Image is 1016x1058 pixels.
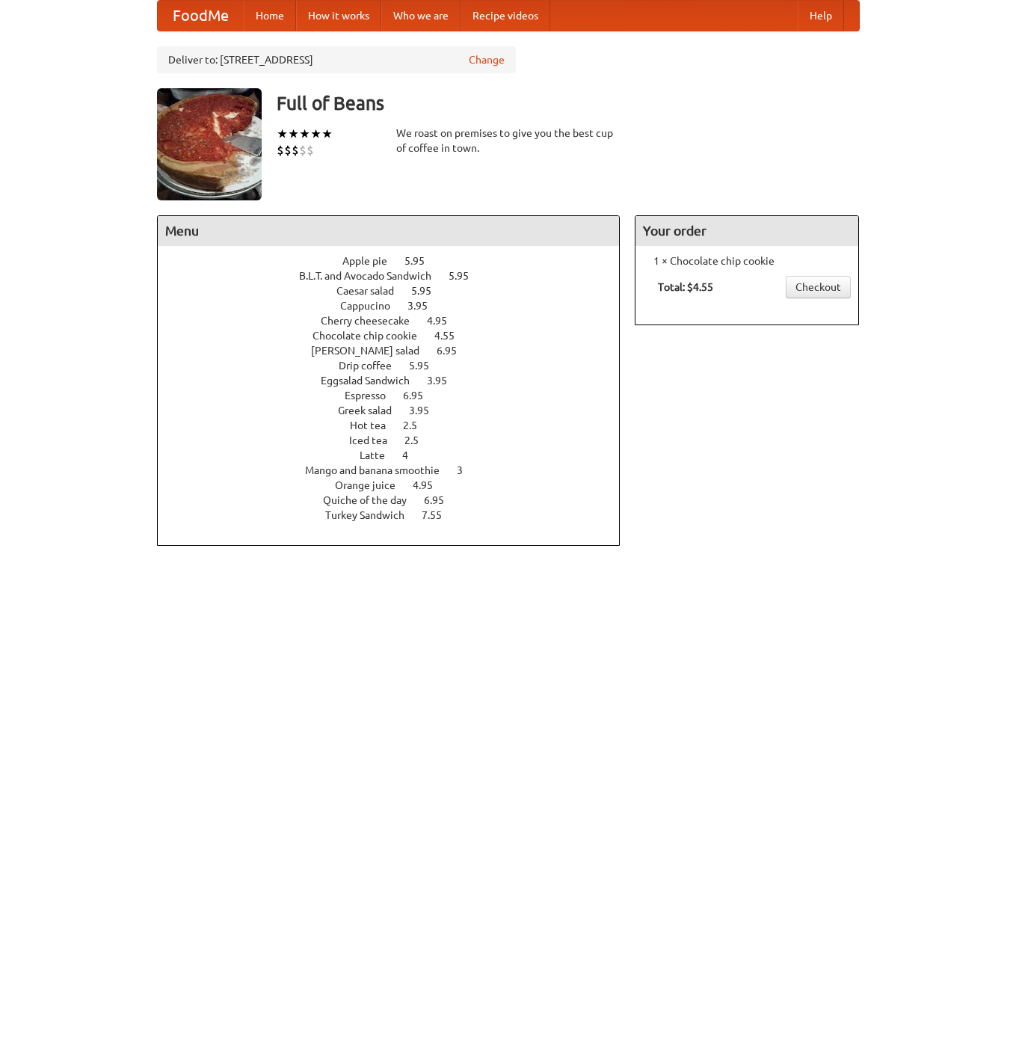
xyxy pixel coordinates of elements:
[350,419,445,431] a: Hot tea 2.5
[311,345,484,357] a: [PERSON_NAME] salad 6.95
[338,405,407,416] span: Greek salad
[409,360,444,372] span: 5.95
[342,255,452,267] a: Apple pie 5.95
[424,494,459,506] span: 6.95
[299,126,310,142] li: ★
[338,405,457,416] a: Greek salad 3.95
[339,360,407,372] span: Drip coffee
[305,464,455,476] span: Mango and banana smoothie
[350,419,401,431] span: Hot tea
[411,285,446,297] span: 5.95
[313,330,482,342] a: Chocolate chip cookie 4.55
[313,330,432,342] span: Chocolate chip cookie
[422,509,457,521] span: 7.55
[340,300,455,312] a: Cappucino 3.95
[339,360,457,372] a: Drip coffee 5.95
[321,126,333,142] li: ★
[321,375,425,387] span: Eggsalad Sandwich
[335,479,461,491] a: Orange juice 4.95
[157,46,516,73] div: Deliver to: [STREET_ADDRESS]
[158,216,620,246] h4: Menu
[284,142,292,159] li: $
[321,375,475,387] a: Eggsalad Sandwich 3.95
[336,285,459,297] a: Caesar salad 5.95
[407,300,443,312] span: 3.95
[325,509,419,521] span: Turkey Sandwich
[349,434,402,446] span: Iced tea
[396,126,621,156] div: We roast on premises to give you the best cup of coffee in town.
[158,1,244,31] a: FoodMe
[336,285,409,297] span: Caesar salad
[786,276,851,298] a: Checkout
[277,142,284,159] li: $
[404,255,440,267] span: 5.95
[403,390,438,402] span: 6.95
[469,52,505,67] a: Change
[157,88,262,200] img: angular.jpg
[461,1,550,31] a: Recipe videos
[345,390,401,402] span: Espresso
[437,345,472,357] span: 6.95
[296,1,381,31] a: How it works
[360,449,436,461] a: Latte 4
[305,464,490,476] a: Mango and banana smoothie 3
[244,1,296,31] a: Home
[277,126,288,142] li: ★
[321,315,425,327] span: Cherry cheesecake
[323,494,472,506] a: Quiche of the day 6.95
[402,449,423,461] span: 4
[349,434,446,446] a: Iced tea 2.5
[457,464,478,476] span: 3
[360,449,400,461] span: Latte
[288,126,299,142] li: ★
[292,142,299,159] li: $
[277,88,860,118] h3: Full of Beans
[299,270,446,282] span: B.L.T. and Avocado Sandwich
[325,509,469,521] a: Turkey Sandwich 7.55
[434,330,469,342] span: 4.55
[345,390,451,402] a: Espresso 6.95
[310,126,321,142] li: ★
[307,142,314,159] li: $
[323,494,422,506] span: Quiche of the day
[321,315,475,327] a: Cherry cheesecake 4.95
[299,142,307,159] li: $
[311,345,434,357] span: [PERSON_NAME] salad
[643,253,851,268] li: 1 × Chocolate chip cookie
[413,479,448,491] span: 4.95
[409,405,444,416] span: 3.95
[635,216,858,246] h4: Your order
[299,270,496,282] a: B.L.T. and Avocado Sandwich 5.95
[404,434,434,446] span: 2.5
[403,419,432,431] span: 2.5
[449,270,484,282] span: 5.95
[798,1,844,31] a: Help
[340,300,405,312] span: Cappucino
[427,375,462,387] span: 3.95
[381,1,461,31] a: Who we are
[427,315,462,327] span: 4.95
[335,479,410,491] span: Orange juice
[342,255,402,267] span: Apple pie
[658,281,713,293] b: Total: $4.55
